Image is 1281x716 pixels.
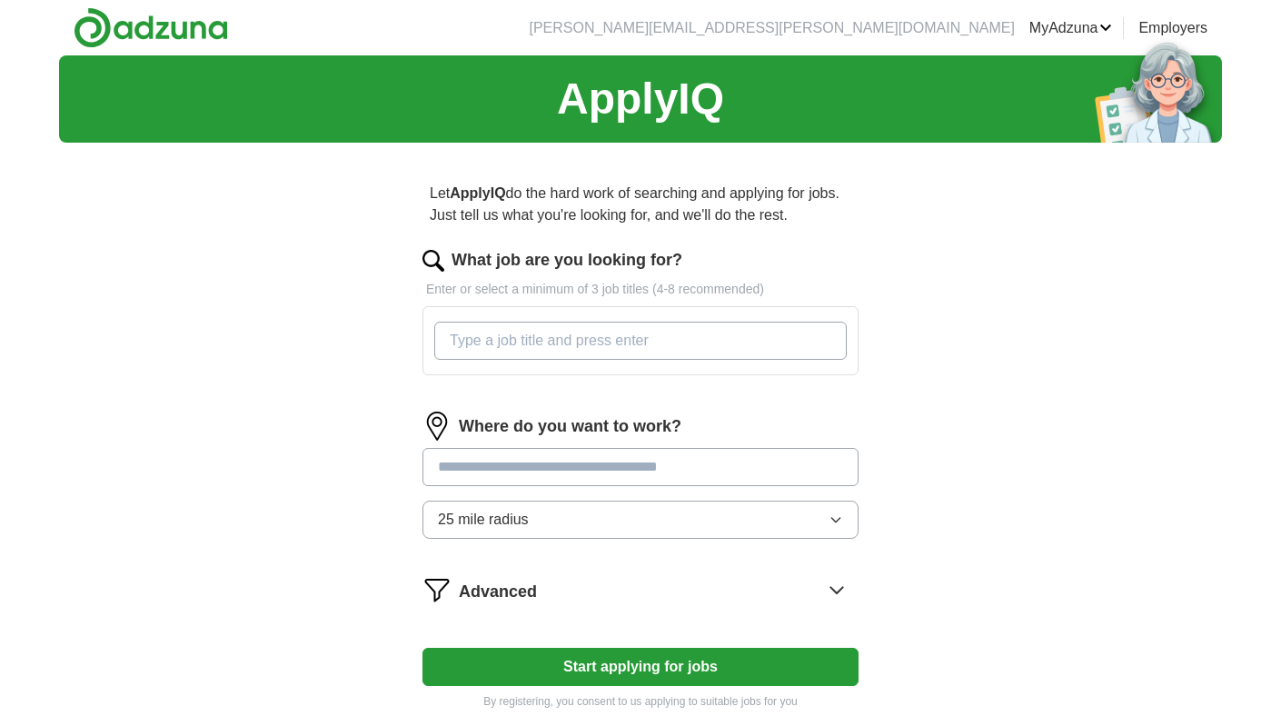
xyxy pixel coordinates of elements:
p: Let do the hard work of searching and applying for jobs. Just tell us what you're looking for, an... [422,175,859,234]
label: Where do you want to work? [459,414,681,439]
h1: ApplyIQ [557,66,724,132]
label: What job are you looking for? [452,248,682,273]
img: Adzuna logo [74,7,228,48]
img: location.png [422,412,452,441]
p: Enter or select a minimum of 3 job titles (4-8 recommended) [422,280,859,299]
p: By registering, you consent to us applying to suitable jobs for you [422,693,859,710]
li: [PERSON_NAME][EMAIL_ADDRESS][PERSON_NAME][DOMAIN_NAME] [529,17,1014,39]
span: 25 mile radius [438,509,529,531]
input: Type a job title and press enter [434,322,847,360]
button: 25 mile radius [422,501,859,539]
a: MyAdzuna [1029,17,1113,39]
a: Employers [1138,17,1207,39]
span: Advanced [459,580,537,604]
img: search.png [422,250,444,272]
strong: ApplyIQ [450,185,505,201]
button: Start applying for jobs [422,648,859,686]
img: filter [422,575,452,604]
